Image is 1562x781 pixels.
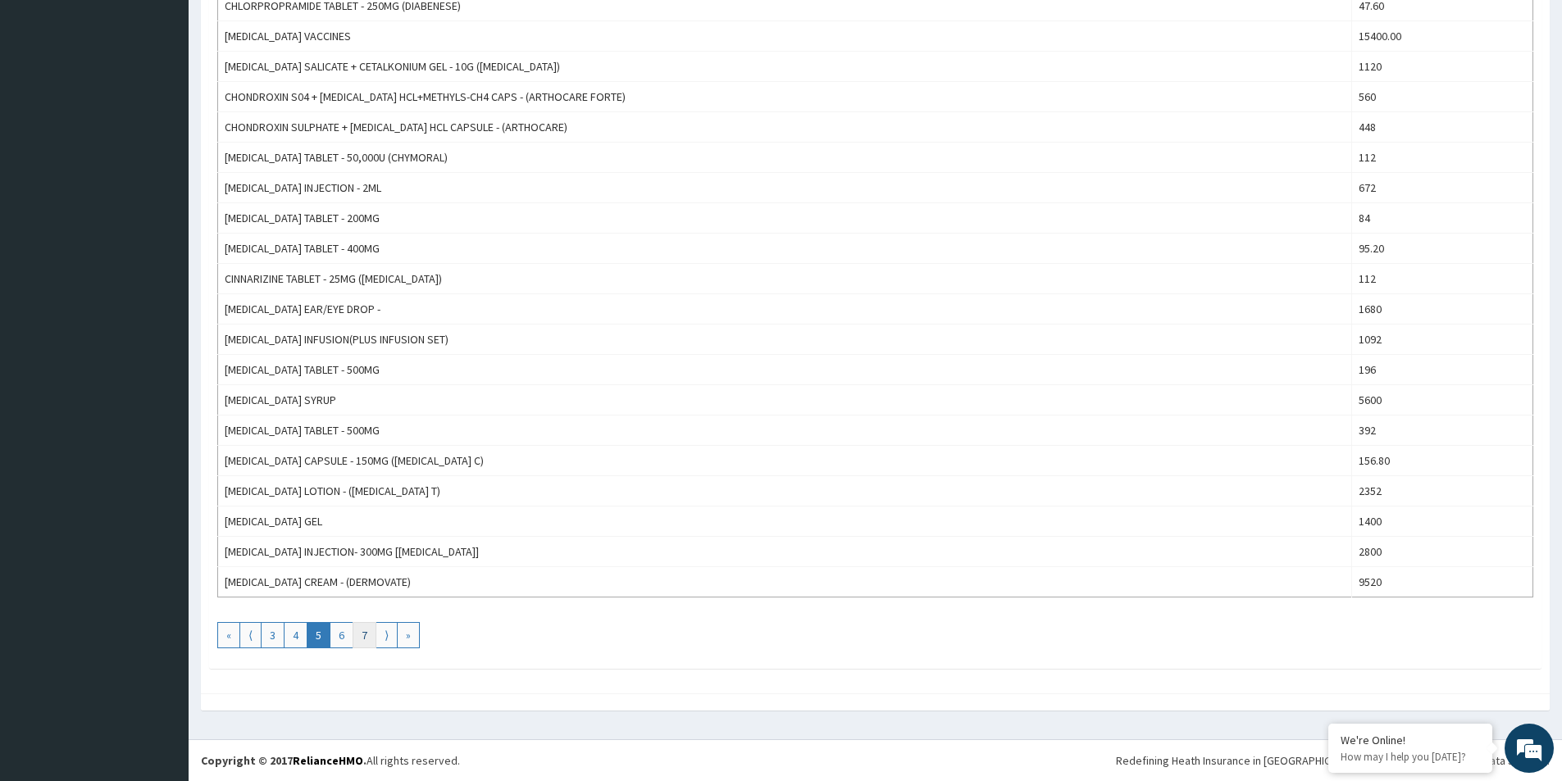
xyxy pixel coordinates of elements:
[218,112,1352,143] td: CHONDROXIN SULPHATE + [MEDICAL_DATA] HCL CAPSULE - (ARTHOCARE)
[376,622,398,648] a: Go to next page
[218,506,1352,537] td: [MEDICAL_DATA] GEL
[261,622,285,648] a: Go to page number 3
[1351,173,1532,203] td: 672
[293,753,363,768] a: RelianceHMO
[1351,325,1532,355] td: 1092
[330,622,353,648] a: Go to page number 6
[218,143,1352,173] td: [MEDICAL_DATA] TABLET - 50,000U (CHYMORAL)
[8,447,312,505] textarea: Type your message and hit 'Enter'
[218,446,1352,476] td: [MEDICAL_DATA] CAPSULE - 150MG ([MEDICAL_DATA] C)
[218,203,1352,234] td: [MEDICAL_DATA] TABLET - 200MG
[201,753,367,768] strong: Copyright © 2017 .
[1351,446,1532,476] td: 156.80
[189,739,1562,781] footer: All rights reserved.
[218,476,1352,506] td: [MEDICAL_DATA] LOTION - ([MEDICAL_DATA] T)
[1351,203,1532,234] td: 84
[1351,355,1532,385] td: 196
[95,207,226,372] span: We're online!
[218,567,1352,597] td: [MEDICAL_DATA] CREAM - (DERMOVATE)
[1341,733,1480,747] div: We're Online!
[218,355,1352,385] td: [MEDICAL_DATA] TABLET - 500MG
[218,415,1352,446] td: [MEDICAL_DATA] TABLET - 500MG
[284,622,307,648] a: Go to page number 4
[1351,82,1532,112] td: 560
[307,622,330,648] a: Go to page number 5
[1341,750,1480,764] p: How may I help you today?
[218,82,1352,112] td: CHONDROXIN S04 + [MEDICAL_DATA] HCL+METHYLS-CH4 CAPS - (ARTHOCARE FORTE)
[218,264,1352,294] td: CINNARIZINE TABLET - 25MG ([MEDICAL_DATA])
[1351,21,1532,52] td: 15400.00
[1351,506,1532,537] td: 1400
[1116,752,1550,769] div: Redefining Heath Insurance in [GEOGRAPHIC_DATA] using Telemedicine and Data Science!
[1351,264,1532,294] td: 112
[1351,476,1532,506] td: 2352
[218,537,1352,567] td: [MEDICAL_DATA] INJECTION- 300MG [[MEDICAL_DATA]]
[1351,537,1532,567] td: 2800
[217,622,240,648] a: Go to first page
[85,92,276,113] div: Chat with us now
[269,8,308,48] div: Minimize live chat window
[218,325,1352,355] td: [MEDICAL_DATA] INFUSION(PLUS INFUSION SET)
[1351,567,1532,597] td: 9520
[353,622,376,648] a: Go to page number 7
[1351,52,1532,82] td: 1120
[218,294,1352,325] td: [MEDICAL_DATA] EAR/EYE DROP -
[239,622,262,648] a: Go to previous page
[218,234,1352,264] td: [MEDICAL_DATA] TABLET - 400MG
[1351,415,1532,446] td: 392
[1351,112,1532,143] td: 448
[1351,143,1532,173] td: 112
[218,52,1352,82] td: [MEDICAL_DATA] SALICATE + CETALKONIUM GEL - 10G ([MEDICAL_DATA])
[1351,234,1532,264] td: 95.20
[218,173,1352,203] td: [MEDICAL_DATA] INJECTION - 2ML
[1351,294,1532,325] td: 1680
[397,622,420,648] a: Go to last page
[1351,385,1532,415] td: 5600
[218,21,1352,52] td: [MEDICAL_DATA] VACCINES
[218,385,1352,415] td: [MEDICAL_DATA] SYRUP
[30,82,66,123] img: d_794563401_company_1708531726252_794563401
